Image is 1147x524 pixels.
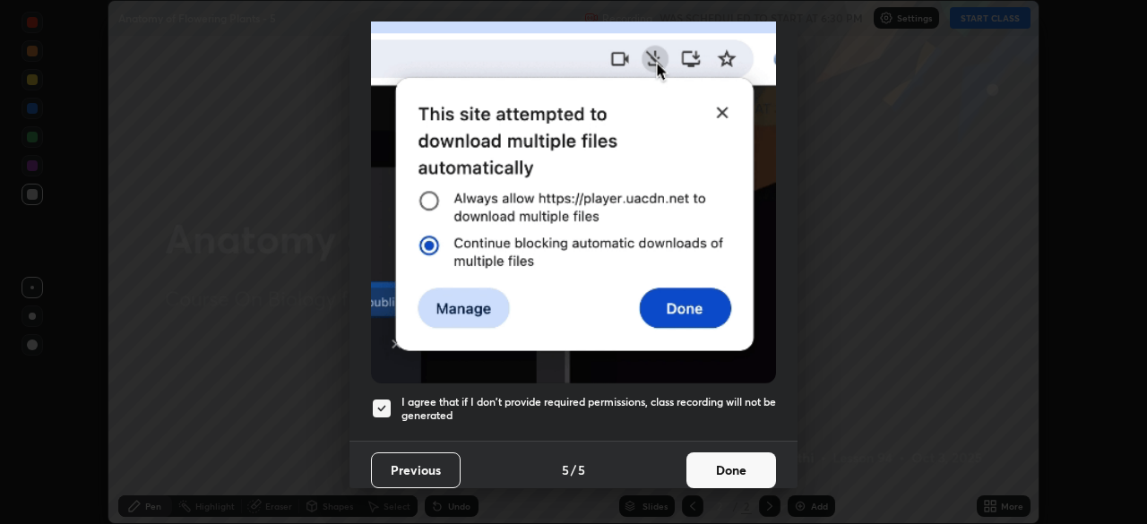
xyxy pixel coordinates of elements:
h5: I agree that if I don't provide required permissions, class recording will not be generated [401,395,776,423]
h4: 5 [562,460,569,479]
button: Previous [371,452,461,488]
h4: / [571,460,576,479]
button: Done [686,452,776,488]
h4: 5 [578,460,585,479]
